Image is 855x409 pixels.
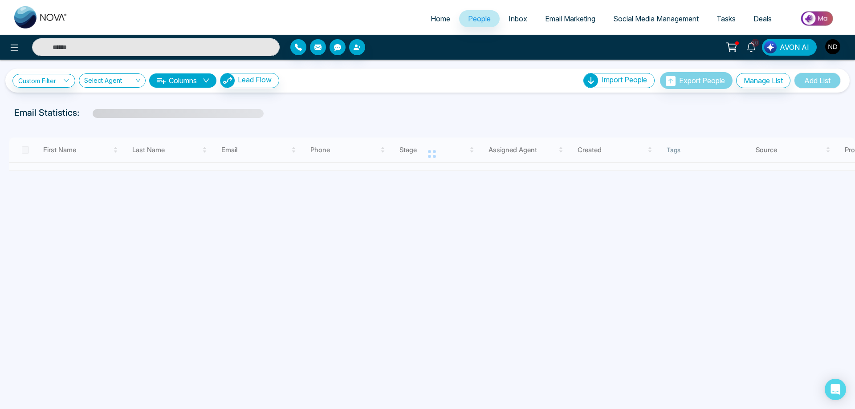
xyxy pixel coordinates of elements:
span: AVON AI [780,42,809,53]
button: AVON AI [762,39,817,56]
button: Export People [660,72,733,89]
a: Lead FlowLead Flow [216,73,279,88]
span: Export People [679,76,725,85]
img: Nova CRM Logo [14,6,68,28]
a: Custom Filter [12,74,75,88]
button: Manage List [736,73,790,88]
span: 10+ [751,39,759,47]
img: Market-place.gif [785,8,850,28]
a: Tasks [708,10,745,27]
a: Inbox [500,10,536,27]
div: Open Intercom Messenger [825,379,846,400]
a: People [459,10,500,27]
button: Columnsdown [149,73,216,88]
a: Social Media Management [604,10,708,27]
span: Home [431,14,450,23]
a: Deals [745,10,781,27]
span: down [203,77,210,84]
span: Email Marketing [545,14,595,23]
a: Email Marketing [536,10,604,27]
span: Social Media Management [613,14,699,23]
span: Tasks [717,14,736,23]
span: Deals [753,14,772,23]
img: Lead Flow [220,73,235,88]
a: 10+ [741,39,762,54]
span: Import People [602,75,647,84]
a: Home [422,10,459,27]
img: Lead Flow [764,41,777,53]
button: Lead Flow [220,73,279,88]
span: People [468,14,491,23]
span: Lead Flow [238,75,272,84]
p: Email Statistics: [14,106,79,119]
img: User Avatar [825,39,840,54]
span: Inbox [509,14,527,23]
